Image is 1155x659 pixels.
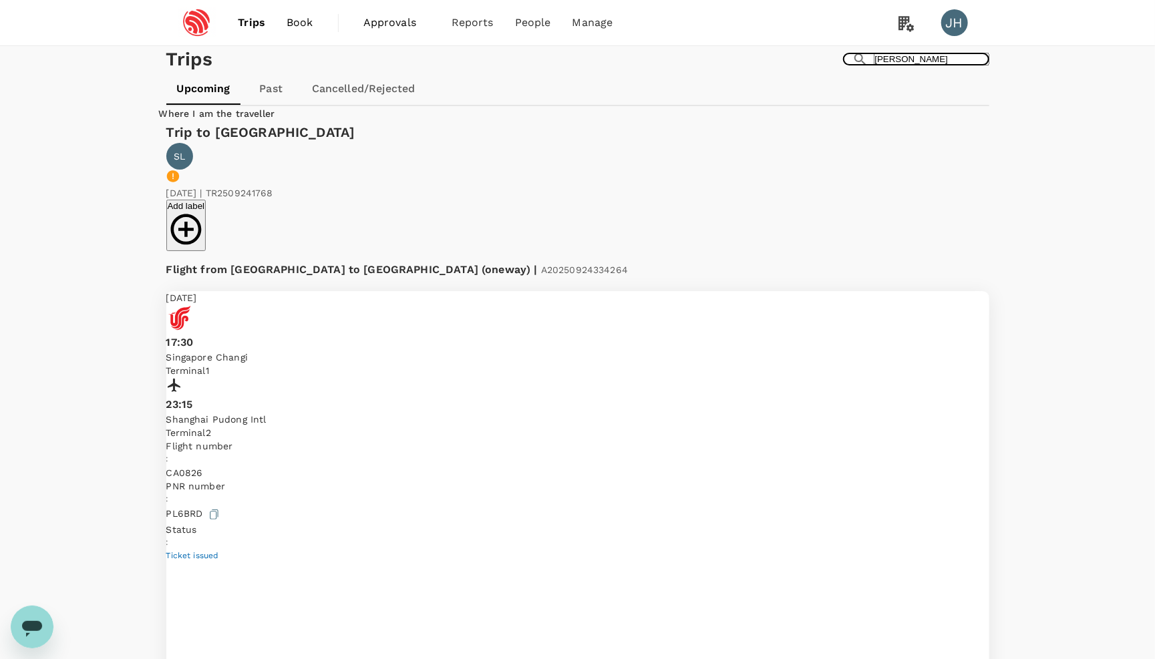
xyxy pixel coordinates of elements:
[452,15,494,31] span: Reports
[238,15,265,31] span: Trips
[166,8,228,37] img: Espressif Systems Singapore Pte Ltd
[363,15,430,31] span: Approvals
[11,606,53,648] iframe: Button to launch messaging window
[287,15,313,31] span: Book
[515,15,551,31] span: People
[572,15,613,31] span: Manage
[941,9,968,36] div: JH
